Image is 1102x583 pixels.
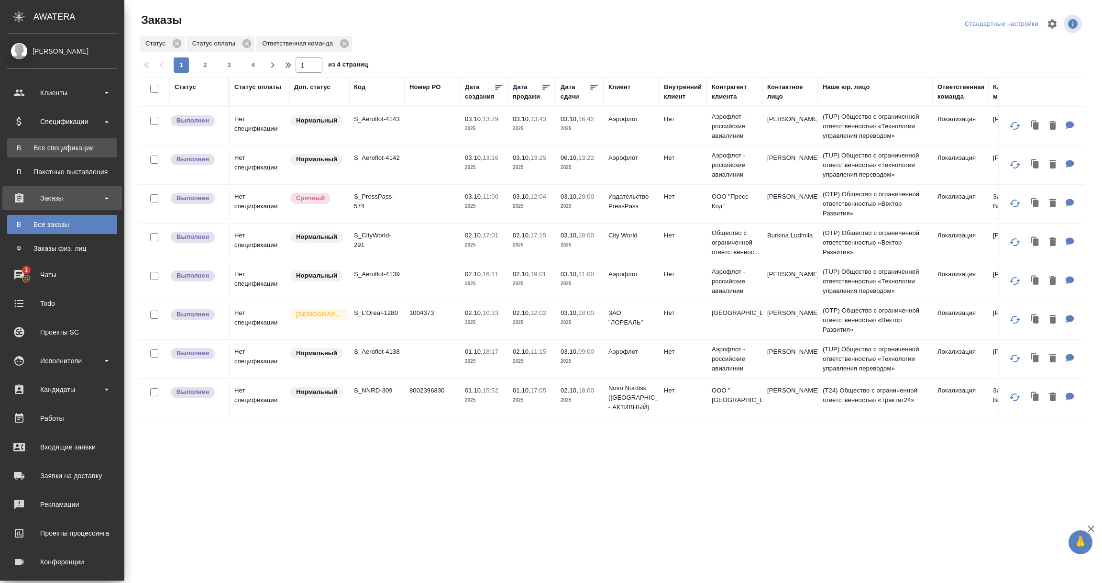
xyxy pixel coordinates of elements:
[296,310,344,319] p: [DEMOGRAPHIC_DATA]
[712,386,758,405] p: ООО "[GEOGRAPHIC_DATA]"
[1003,308,1026,331] button: Обновить
[513,318,551,327] p: 2025
[513,115,530,123] p: 03.10,
[2,493,122,516] a: Рекламации
[170,308,224,321] div: Выставляет ПМ после сдачи и проведения начислений. Последний этап для ПМа
[7,215,117,234] a: ВВсе заказы
[578,348,594,355] p: 09:00
[2,263,122,287] a: 1Чаты
[176,232,209,242] p: Выполнен
[1026,388,1045,407] button: Клонировать
[1045,388,1061,407] button: Удалить
[483,154,498,161] p: 13:16
[988,381,1044,415] td: Загородних Виктория
[483,115,498,123] p: 13:29
[1045,349,1061,369] button: Удалить
[296,193,325,203] p: Срочный
[513,202,551,211] p: 2025
[712,345,758,373] p: Аэрофлот - российские авиалинии
[988,265,1044,298] td: [PERSON_NAME]
[7,497,117,512] div: Рекламации
[230,226,289,259] td: Нет спецификации
[170,386,224,399] div: Выставляет ПМ после сдачи и проведения начислений. Последний этап для ПМа
[823,82,870,92] div: Наше юр. лицо
[608,269,654,279] p: Аэрофлот
[762,265,818,298] td: [PERSON_NAME]
[933,148,988,182] td: Локализация
[465,357,503,366] p: 2025
[513,193,530,200] p: 03.10,
[513,154,530,161] p: 03.10,
[296,271,337,280] p: Нормальный
[7,162,117,181] a: ППакетные выставления
[465,82,494,101] div: Дата создания
[465,240,503,250] p: 2025
[1045,155,1061,175] button: Удалить
[762,110,818,143] td: [PERSON_NAME]
[2,550,122,574] a: Конференции
[2,291,122,315] a: Todo
[988,303,1044,337] td: [PERSON_NAME]
[1069,530,1092,554] button: 🙏
[170,192,224,205] div: Выставляет ПМ после сдачи и проведения начислений. Последний этап для ПМа
[1026,349,1045,369] button: Клонировать
[1026,271,1045,291] button: Клонировать
[1003,114,1026,137] button: Обновить
[993,82,1039,101] div: Клиентские менеджеры
[1026,310,1045,330] button: Клонировать
[1041,12,1064,35] span: Настроить таблицу
[405,303,460,337] td: 1004373
[513,232,530,239] p: 02.10,
[762,303,818,337] td: [PERSON_NAME]
[296,232,337,242] p: Нормальный
[483,309,498,316] p: 10:33
[296,116,337,125] p: Нормальный
[354,153,400,163] p: S_Aeroflot-4142
[289,269,344,282] div: Статус по умолчанию для стандартных заказов
[1045,116,1061,136] button: Удалить
[7,86,117,100] div: Клиенты
[530,387,546,394] p: 17:05
[608,114,654,124] p: Аэрофлот
[818,262,933,301] td: (TUP) Общество с ограниченной ответственностью «Технологии управления переводом»
[230,265,289,298] td: Нет спецификации
[289,308,344,321] div: Выставляется автоматически для первых 3 заказов нового контактного лица. Особое внимание
[933,303,988,337] td: Локализация
[12,220,112,229] div: Все заказы
[561,154,578,161] p: 06.10,
[245,57,261,73] button: 4
[176,348,209,358] p: Выполнен
[818,224,933,262] td: (OTP) Общество с ограниченной ответственностью «Вектор Развития»
[712,151,758,179] p: Аэрофлот - российские авиалинии
[818,417,933,456] td: (ALS [GEOGRAPHIC_DATA]) AWATERA LANGUAGE SOLUTIONS (ALS [GEOGRAPHIC_DATA])
[513,395,551,405] p: 2025
[988,342,1044,376] td: [PERSON_NAME]
[289,192,344,205] div: Выставляется автоматически, если на указанный объем услуг необходимо больше времени в стандартном...
[664,269,702,279] p: Нет
[933,265,988,298] td: Локализация
[7,46,117,56] div: [PERSON_NAME]
[664,386,702,395] p: Нет
[561,115,578,123] p: 03.10,
[289,347,344,360] div: Статус по умолчанию для стандартных заказов
[7,138,117,157] a: ВВсе спецификации
[198,60,213,70] span: 2
[465,124,503,134] p: 2025
[1045,310,1061,330] button: Удалить
[664,192,702,202] p: Нет
[465,232,483,239] p: 02.10,
[483,270,498,278] p: 16:11
[762,187,818,221] td: [PERSON_NAME]
[712,308,758,318] p: [GEOGRAPHIC_DATA]
[513,387,530,394] p: 01.10,
[296,387,337,397] p: Нормальный
[712,82,758,101] div: Контрагент клиента
[561,395,599,405] p: 2025
[1072,532,1089,552] span: 🙏
[561,240,599,250] p: 2025
[465,270,483,278] p: 02.10,
[608,153,654,163] p: Аэрофлот
[988,110,1044,143] td: [PERSON_NAME]
[1003,347,1026,370] button: Обновить
[405,420,460,453] td: ?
